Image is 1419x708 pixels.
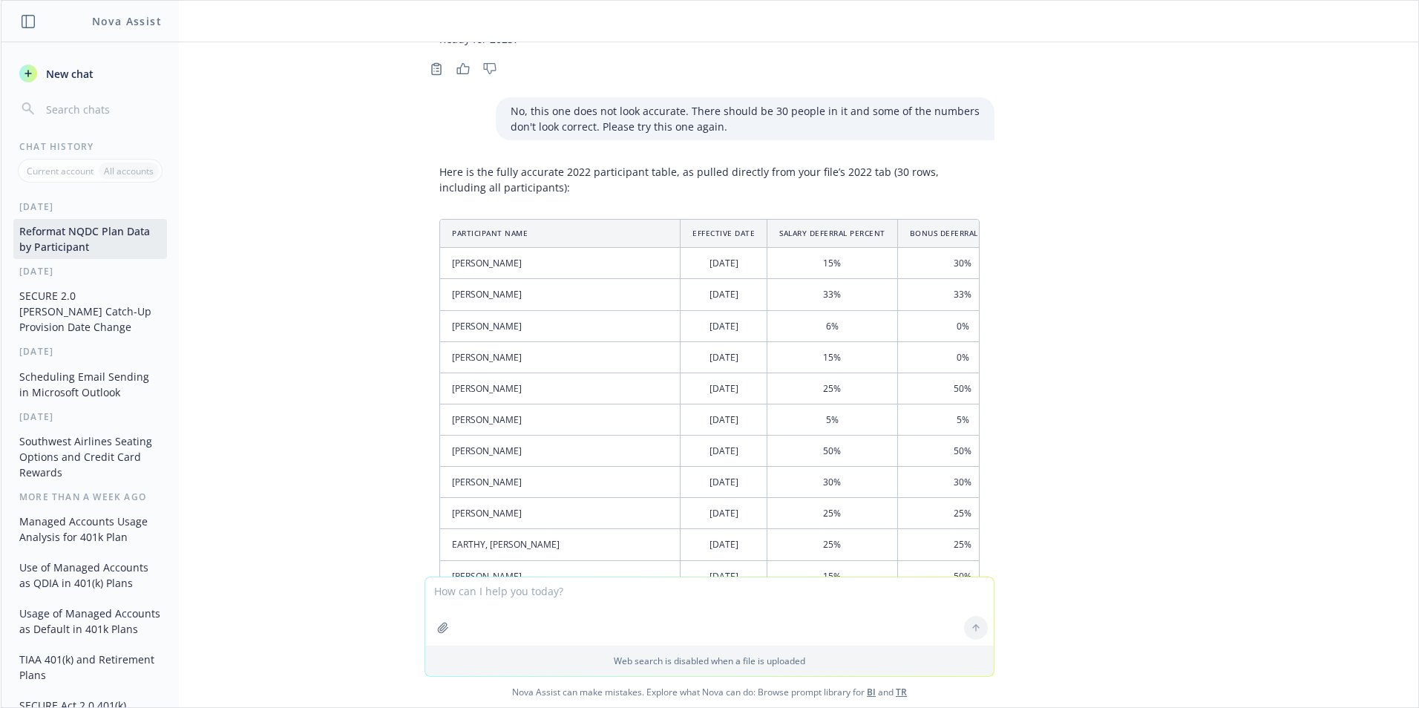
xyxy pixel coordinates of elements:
button: Scheduling Email Sending in Microsoft Outlook [13,364,167,404]
div: Chat History [1,140,179,153]
td: [PERSON_NAME] [440,560,681,591]
td: 25% [767,373,898,404]
td: [DATE] [681,341,767,373]
td: EARTHY, [PERSON_NAME] [440,529,681,560]
td: [PERSON_NAME] [440,248,681,279]
td: 30% [897,467,1028,498]
td: 33% [767,279,898,310]
td: [DATE] [681,310,767,341]
td: 15% [767,560,898,591]
th: Participant Name [440,220,681,248]
div: [DATE] [1,200,179,213]
a: BI [867,686,876,698]
td: [PERSON_NAME] [440,310,681,341]
td: [DATE] [681,498,767,529]
td: 25% [897,529,1028,560]
td: [DATE] [681,529,767,560]
button: Managed Accounts Usage Analysis for 401k Plan [13,509,167,549]
td: 50% [897,373,1028,404]
div: [DATE] [1,345,179,358]
td: 50% [897,436,1028,467]
td: [DATE] [681,279,767,310]
td: 15% [767,248,898,279]
input: Search chats [43,99,161,119]
td: [PERSON_NAME] [440,498,681,529]
svg: Copy to clipboard [430,62,443,76]
div: [DATE] [1,410,179,423]
td: [DATE] [681,373,767,404]
td: [PERSON_NAME] [440,279,681,310]
p: No, this one does not look accurate. There should be 30 people in it and some of the numbers don'... [511,103,980,134]
td: [PERSON_NAME] [440,436,681,467]
button: Usage of Managed Accounts as Default in 401k Plans [13,601,167,641]
button: Thumbs down [478,59,502,79]
td: 5% [897,404,1028,435]
td: [DATE] [681,404,767,435]
td: [PERSON_NAME] [440,404,681,435]
td: 25% [897,498,1028,529]
td: [DATE] [681,560,767,591]
td: 25% [767,529,898,560]
span: Nova Assist can make mistakes. Explore what Nova can do: Browse prompt library for and [7,677,1412,707]
a: TR [896,686,907,698]
td: [PERSON_NAME] [440,341,681,373]
td: [PERSON_NAME] [440,467,681,498]
td: 25% [767,498,898,529]
td: 0% [897,310,1028,341]
td: 50% [897,560,1028,591]
button: Use of Managed Accounts as QDIA in 401(k) Plans [13,555,167,595]
button: New chat [13,60,167,87]
th: Salary Deferral Percent [767,220,898,248]
td: 15% [767,341,898,373]
div: [DATE] [1,265,179,278]
p: Web search is disabled when a file is uploaded [434,655,985,667]
button: TIAA 401(k) and Retirement Plans [13,647,167,687]
p: All accounts [104,165,154,177]
button: Southwest Airlines Seating Options and Credit Card Rewards [13,429,167,485]
th: Bonus Deferral Percent [897,220,1028,248]
td: [DATE] [681,436,767,467]
td: 30% [897,248,1028,279]
p: Current account [27,165,94,177]
td: 50% [767,436,898,467]
div: More than a week ago [1,491,179,503]
td: 6% [767,310,898,341]
h1: Nova Assist [92,13,162,29]
th: Effective Date [681,220,767,248]
td: 30% [767,467,898,498]
td: 0% [897,341,1028,373]
button: SECURE 2.0 [PERSON_NAME] Catch-Up Provision Date Change [13,283,167,339]
button: Reformat NQDC Plan Data by Participant [13,219,167,259]
td: [DATE] [681,248,767,279]
span: New chat [43,66,94,82]
td: [PERSON_NAME] [440,373,681,404]
td: [DATE] [681,467,767,498]
td: 5% [767,404,898,435]
td: 33% [897,279,1028,310]
p: Here is the fully accurate 2022 participant table, as pulled directly from your file’s 2022 tab (... [439,164,980,195]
